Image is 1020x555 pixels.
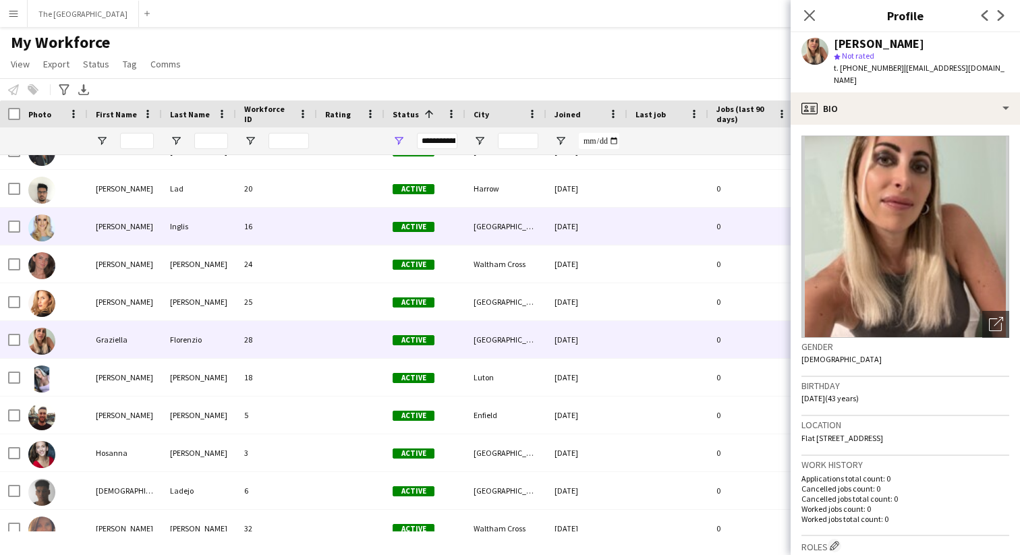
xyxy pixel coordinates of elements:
div: 18 [236,359,317,396]
a: Export [38,55,75,73]
span: Status [83,58,109,70]
div: 0 [708,283,796,320]
div: [DATE] [546,321,627,358]
div: 6 [236,472,317,509]
img: Dillen Lad [28,177,55,204]
p: Cancelled jobs total count: 0 [801,494,1009,504]
div: [GEOGRAPHIC_DATA] [465,321,546,358]
span: Last job [635,109,666,119]
span: Active [393,184,434,194]
button: The [GEOGRAPHIC_DATA] [28,1,139,27]
div: Ladejo [162,472,236,509]
div: 28 [236,321,317,358]
div: 0 [708,472,796,509]
span: Last Name [170,109,210,119]
span: My Workforce [11,32,110,53]
span: t. [PHONE_NUMBER] [834,63,904,73]
div: 0 [708,359,796,396]
p: Cancelled jobs count: 0 [801,484,1009,494]
div: [DATE] [546,359,627,396]
span: Not rated [842,51,874,61]
span: Joined [555,109,581,119]
span: Export [43,58,69,70]
div: [DATE] [546,245,627,283]
div: 0 [708,321,796,358]
div: [PERSON_NAME] [162,434,236,471]
h3: Work history [801,459,1009,471]
input: Workforce ID Filter Input [268,133,309,149]
div: 0 [708,170,796,207]
img: Crew avatar or photo [801,136,1009,338]
button: Open Filter Menu [555,135,567,147]
div: [DATE] [546,510,627,547]
div: [PERSON_NAME] [162,283,236,320]
img: Graziella Florenzio [28,328,55,355]
img: Erin Phillips [28,252,55,279]
div: [DEMOGRAPHIC_DATA] [88,472,162,509]
app-action-btn: Export XLSX [76,82,92,98]
div: [PERSON_NAME] [88,359,162,396]
div: [DATE] [546,397,627,434]
div: [PERSON_NAME] [88,170,162,207]
div: [GEOGRAPHIC_DATA] [465,283,546,320]
h3: Gender [801,341,1009,353]
div: 0 [708,434,796,471]
input: Joined Filter Input [579,133,619,149]
div: [DATE] [546,170,627,207]
p: Worked jobs total count: 0 [801,514,1009,524]
div: Luton [465,359,546,396]
span: Flat [STREET_ADDRESS] [801,433,883,443]
img: Jill Phillips [28,517,55,544]
div: [PERSON_NAME] [162,359,236,396]
div: [DATE] [546,472,627,509]
h3: Profile [791,7,1020,24]
div: Enfield [465,397,546,434]
a: Comms [145,55,186,73]
input: Last Name Filter Input [194,133,228,149]
img: Francesca Liotta [28,290,55,317]
span: [DEMOGRAPHIC_DATA] [801,354,882,364]
input: First Name Filter Input [120,133,154,149]
span: Jobs (last 90 days) [716,104,772,124]
img: Eleanor Inglis [28,214,55,241]
div: [DATE] [546,283,627,320]
span: Active [393,373,434,383]
img: Henry Blane [28,403,55,430]
span: First Name [96,109,137,119]
div: Florenzio [162,321,236,358]
div: [PERSON_NAME] [88,510,162,547]
span: Comms [150,58,181,70]
div: [PERSON_NAME] [162,245,236,283]
span: Active [393,297,434,308]
p: Applications total count: 0 [801,473,1009,484]
a: Tag [117,55,142,73]
div: Hosanna [88,434,162,471]
div: [PERSON_NAME] [88,283,162,320]
img: Hosanna Sillavan [28,441,55,468]
span: Tag [123,58,137,70]
div: [PERSON_NAME] [834,38,924,50]
div: 16 [236,208,317,245]
div: Lad [162,170,236,207]
span: Active [393,524,434,534]
div: Harrow [465,170,546,207]
div: 5 [236,397,317,434]
div: 24 [236,245,317,283]
div: 0 [708,208,796,245]
div: [PERSON_NAME] [88,245,162,283]
div: [GEOGRAPHIC_DATA] [465,472,546,509]
div: [PERSON_NAME] [88,208,162,245]
h3: Birthday [801,380,1009,392]
button: Open Filter Menu [393,135,405,147]
span: [DATE] (43 years) [801,393,859,403]
div: 32 [236,510,317,547]
div: Waltham Cross [465,510,546,547]
p: Worked jobs count: 0 [801,504,1009,514]
div: Open photos pop-in [982,311,1009,338]
a: Status [78,55,115,73]
div: 20 [236,170,317,207]
a: View [5,55,35,73]
div: Inglis [162,208,236,245]
button: Open Filter Menu [474,135,486,147]
span: Active [393,335,434,345]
